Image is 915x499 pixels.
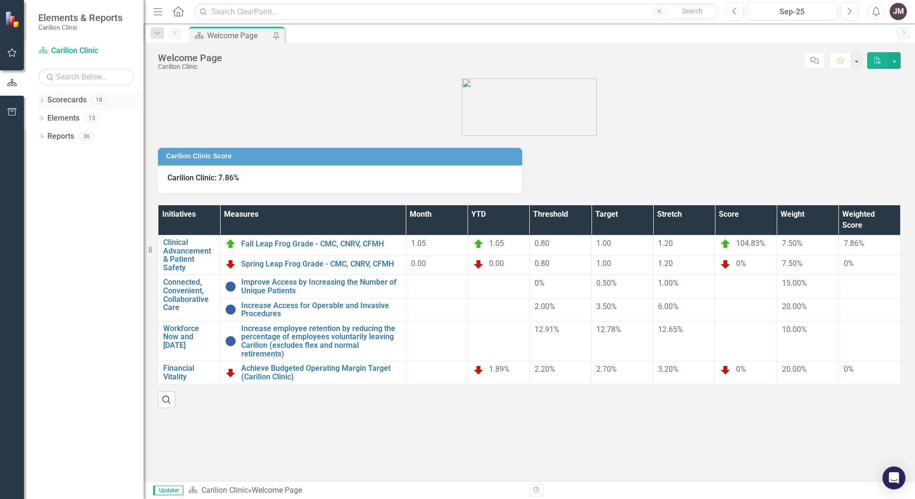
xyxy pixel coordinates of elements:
[158,63,222,70] div: Carilion Clinic
[658,325,683,334] span: 12.65%
[167,173,239,182] span: Carilion Clinic: 7.86%
[241,260,401,268] a: Spring Leap Frog Grade - CMC, CNRV, CFMH
[535,365,555,374] span: 2.20%
[890,3,907,20] button: JM
[596,278,617,288] span: 0.50%
[747,3,838,20] button: Sep-25
[207,30,270,42] div: Welcome Page
[153,486,183,495] span: Updater
[596,259,611,268] span: 1.00
[736,239,765,248] span: 104.83%
[669,5,716,18] button: Search
[194,3,719,20] input: Search ClearPoint...
[782,278,807,288] span: 15.00%
[489,365,510,374] span: 1.89%
[225,258,236,270] img: Below Plan
[535,239,549,248] span: 0.80
[163,278,215,311] a: Connected, Convenient, Collaborative Care
[720,258,731,270] img: Below Plan
[225,367,236,378] img: Below Plan
[163,238,215,272] a: Clinical Advancement & Patient Safety
[5,11,22,28] img: ClearPoint Strategy
[535,259,549,268] span: 0.80
[252,486,302,495] div: Welcome Page
[201,486,248,495] a: Carilion Clinic
[225,281,236,292] img: No Information
[163,364,215,381] a: Financial Vitality
[782,239,803,248] span: 7.50%
[158,53,222,63] div: Welcome Page
[782,302,807,311] span: 20.00%
[158,275,220,321] td: Double-Click to Edit Right Click for Context Menu
[158,361,220,384] td: Double-Click to Edit Right Click for Context Menu
[782,259,803,268] span: 7.50%
[225,238,236,250] img: On Target
[91,96,107,104] div: 18
[38,45,134,56] a: Carilion Clinic
[782,365,807,374] span: 20.00%
[658,365,679,374] span: 3.20%
[241,301,401,318] a: Increase Access for Operable and Invasive Procedures
[411,259,426,268] span: 0.00
[720,238,731,250] img: On Target
[163,324,215,350] a: Workforce Now and [DATE]
[220,298,406,321] td: Double-Click to Edit Right Click for Context Menu
[596,302,617,311] span: 3.50%
[411,239,426,248] span: 1.05
[473,364,484,376] img: Below Plan
[241,278,401,295] a: Improve Access by Increasing the Number of Unique Patients
[535,325,559,334] span: 12.91%
[241,240,401,248] a: Fall Leap Frog Grade - CMC, CNRV, CFMH
[84,114,100,122] div: 13
[844,259,854,268] span: 0%
[225,335,236,347] img: No Information
[535,278,545,288] span: 0%
[38,12,123,23] span: Elements & Reports
[750,6,835,18] div: Sep-25
[844,239,864,248] span: 7.86%
[241,364,401,381] a: Achieve Budgeted Operating Margin Target (Carilion Clinic)
[682,7,703,15] span: Search
[658,259,673,268] span: 1.20
[658,278,679,288] span: 1.00%
[489,259,504,268] span: 0.00
[882,466,905,489] div: Open Intercom Messenger
[535,302,555,311] span: 2.00%
[462,78,597,136] img: carilion%20clinic%20logo%202.0.png
[658,239,673,248] span: 1.20
[220,235,406,255] td: Double-Click to Edit Right Click for Context Menu
[38,23,123,31] small: Carilion Clinic
[47,131,74,142] a: Reports
[473,238,484,250] img: On Target
[79,132,94,140] div: 36
[38,68,134,85] input: Search Below...
[166,153,517,160] h3: Carilion Clinic Score
[158,321,220,361] td: Double-Click to Edit Right Click for Context Menu
[47,95,87,106] a: Scorecards
[188,485,522,496] div: »
[47,113,79,124] a: Elements
[241,324,401,358] a: Increase employee retention by reducing the percentage of employees voluntarily leaving Carilion ...
[720,364,731,376] img: Below Plan
[596,239,611,248] span: 1.00
[736,365,746,374] span: 0%
[158,235,220,275] td: Double-Click to Edit Right Click for Context Menu
[220,275,406,298] td: Double-Click to Edit Right Click for Context Menu
[220,361,406,384] td: Double-Click to Edit Right Click for Context Menu
[473,258,484,270] img: Below Plan
[736,259,746,268] span: 0%
[596,365,617,374] span: 2.70%
[782,325,807,334] span: 10.00%
[225,304,236,315] img: No Information
[220,321,406,361] td: Double-Click to Edit Right Click for Context Menu
[844,365,854,374] span: 0%
[489,239,504,248] span: 1.05
[220,255,406,275] td: Double-Click to Edit Right Click for Context Menu
[658,302,679,311] span: 6.00%
[596,325,621,334] span: 12.78%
